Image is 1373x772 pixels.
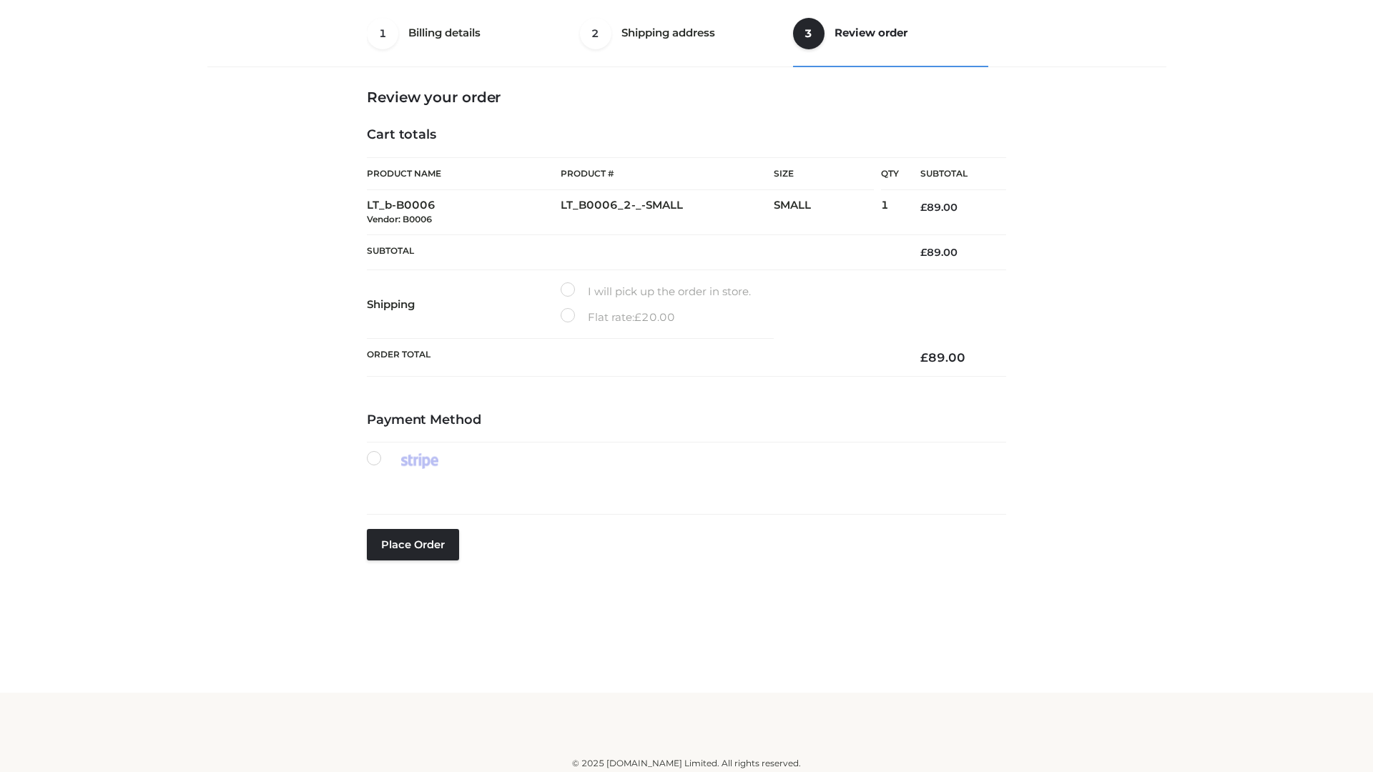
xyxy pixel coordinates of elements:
td: LT_B0006_2-_-SMALL [561,190,774,235]
bdi: 20.00 [634,310,675,324]
td: SMALL [774,190,881,235]
bdi: 89.00 [920,246,958,259]
th: Subtotal [367,234,899,269]
th: Order Total [367,339,899,377]
th: Qty [881,157,899,190]
span: £ [920,246,927,259]
th: Shipping [367,270,561,339]
h4: Payment Method [367,412,1006,428]
th: Size [774,158,874,190]
label: Flat rate: [561,308,675,327]
h3: Review your order [367,89,1006,106]
th: Product # [561,157,774,190]
h4: Cart totals [367,127,1006,143]
div: © 2025 [DOMAIN_NAME] Limited. All rights reserved. [212,756,1161,771]
span: £ [634,310,641,324]
th: Subtotal [899,158,1006,190]
bdi: 89.00 [920,201,958,214]
span: £ [920,350,928,365]
button: Place order [367,529,459,560]
td: 1 [881,190,899,235]
span: £ [920,201,927,214]
small: Vendor: B0006 [367,214,432,224]
th: Product Name [367,157,561,190]
bdi: 89.00 [920,350,965,365]
td: LT_b-B0006 [367,190,561,235]
label: I will pick up the order in store. [561,282,751,301]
